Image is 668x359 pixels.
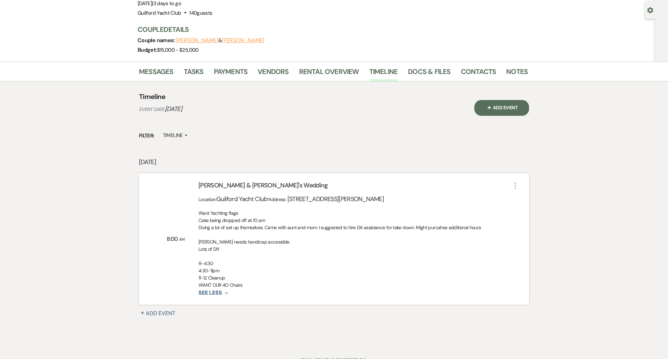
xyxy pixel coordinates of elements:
[299,66,359,81] a: Rental Overview
[486,104,493,111] span: Plus Sign
[157,47,198,53] span: $15,000 - $25,000
[369,66,398,81] a: Timeline
[185,133,188,138] span: ▲
[258,66,288,81] a: Vendors
[139,132,154,140] span: Filter:
[176,37,264,44] span: &
[198,196,216,202] span: Location:
[268,196,287,202] span: Address:
[139,92,165,101] h4: Timeline
[139,309,183,318] button: Plus SignAdd Event
[222,38,264,43] button: [PERSON_NAME]
[138,10,181,16] span: Guilford Yacht Club
[189,10,212,16] span: 140 guests
[138,37,176,44] span: Couple names:
[139,157,529,167] p: [DATE]
[176,38,218,43] button: [PERSON_NAME]
[138,25,521,34] h3: Couple Details
[167,235,179,243] span: 8:00
[408,66,450,81] a: Docs & Files
[198,181,511,193] div: [PERSON_NAME] & [PERSON_NAME]'s Wedding
[461,66,496,81] a: Contacts
[165,105,182,113] span: [DATE]
[287,195,384,203] span: [STREET_ADDRESS][PERSON_NAME]
[163,131,188,140] label: Timeline
[647,7,653,13] button: Open lead details
[198,290,228,296] button: See Less
[139,66,174,81] a: Messages
[198,210,511,289] div: Want Yachting flags Cake being dropped off at 10 am Doing a lot of set up themselves. Came with a...
[138,46,157,53] span: Budget:
[506,66,528,81] a: Notes
[216,195,267,203] span: Guilford Yacht Club
[267,194,268,203] span: ·
[184,66,204,81] a: Tasks
[179,237,185,242] span: AM
[214,66,248,81] a: Payments
[139,307,146,314] span: Plus Sign
[474,100,529,116] button: Plus SignAdd Event
[139,106,165,112] span: Event Date:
